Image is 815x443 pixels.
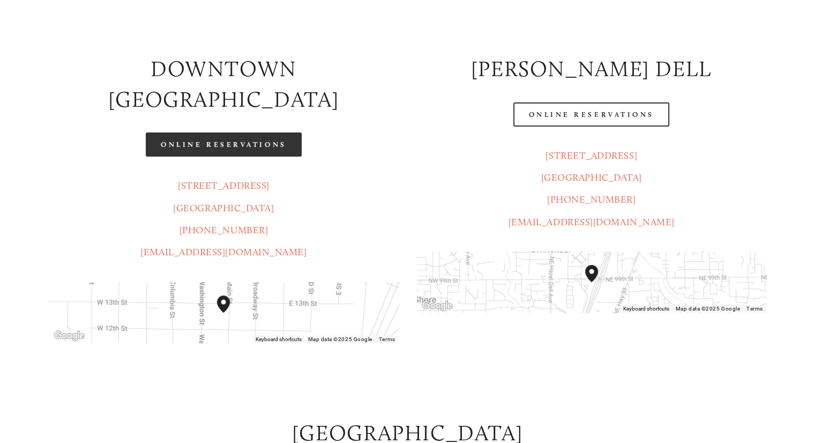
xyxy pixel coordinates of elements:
[623,305,669,313] button: Keyboard shortcuts
[49,54,398,114] h2: Downtown [GEOGRAPHIC_DATA]
[308,336,372,342] span: Map data ©2025 Google
[51,329,87,343] a: Open this area in Google Maps (opens a new window)
[420,299,455,313] img: Google
[547,194,636,205] a: [PHONE_NUMBER]
[379,336,395,342] a: Terms
[541,172,642,183] a: [GEOGRAPHIC_DATA]
[255,336,301,343] button: Keyboard shortcuts
[213,291,247,334] div: Amaro's Table 1220 Main Street vancouver, United States
[180,224,268,236] a: [PHONE_NUMBER]
[509,216,675,228] a: [EMAIL_ADDRESS][DOMAIN_NAME]
[746,306,763,312] a: Terms
[513,102,669,127] a: Online Reservations
[173,202,274,214] a: [GEOGRAPHIC_DATA]
[545,150,637,161] a: [STREET_ADDRESS]
[420,299,455,313] a: Open this area in Google Maps (opens a new window)
[178,180,270,191] a: [STREET_ADDRESS]
[581,261,615,304] div: Amaro's Table 816 Northeast 98th Circle Vancouver, WA, 98665, United States
[51,329,87,343] img: Google
[676,306,740,312] span: Map data ©2025 Google
[140,246,306,258] a: [EMAIL_ADDRESS][DOMAIN_NAME]
[146,132,301,157] a: Online Reservations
